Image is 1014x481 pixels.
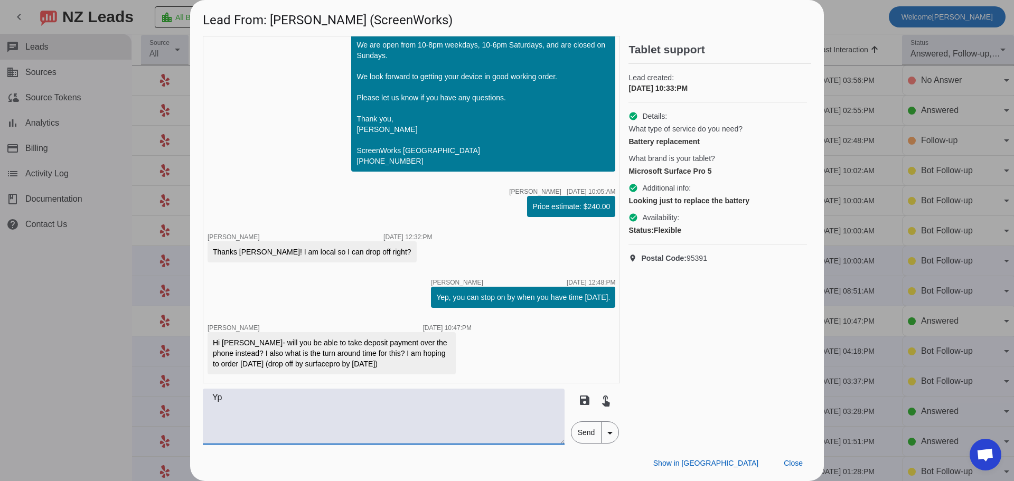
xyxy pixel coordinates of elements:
span: What brand is your tablet? [628,153,715,164]
mat-icon: check_circle [628,183,638,193]
mat-icon: check_circle [628,213,638,222]
button: Show in [GEOGRAPHIC_DATA] [645,454,767,473]
div: [DATE] 10:33:PM [628,83,807,93]
div: Microsoft Surface Pro 5 [628,166,807,176]
h2: Tablet support [628,44,811,55]
div: Yep, you can stop on by when you have time [DATE]. [436,292,610,303]
strong: Status: [628,226,653,234]
span: [PERSON_NAME] [509,188,561,195]
div: Hi [PERSON_NAME]- will you be able to take deposit payment over the phone instead? I also what is... [213,337,450,369]
span: 95391 [641,253,707,263]
div: Price estimate: $240.00 [532,201,610,212]
div: Battery replacement [628,136,807,147]
mat-icon: location_on [628,254,641,262]
span: Send [571,422,602,443]
span: Close [784,459,803,467]
mat-icon: check_circle [628,111,638,121]
span: Details: [642,111,667,121]
span: [PERSON_NAME] [208,233,260,241]
span: Lead created: [628,72,807,83]
mat-icon: save [578,394,591,407]
span: Additional info: [642,183,691,193]
div: Looking just to replace the battery [628,195,807,206]
mat-icon: touch_app [599,394,612,407]
div: [DATE] 10:05:AM [567,188,615,195]
button: Close [775,454,811,473]
div: [DATE] 12:32:PM [383,234,432,240]
span: What type of service do you need? [628,124,743,134]
span: Show in [GEOGRAPHIC_DATA] [653,459,758,467]
span: [PERSON_NAME] [431,279,483,286]
strong: Postal Code: [641,254,687,262]
div: Open chat [970,439,1001,470]
div: [DATE] 12:48:PM [567,279,615,286]
mat-icon: arrow_drop_down [604,427,616,439]
div: Thanks [PERSON_NAME]! I am local so I can drop off right? [213,247,411,257]
div: [DATE] 10:47:PM [423,325,472,331]
div: Flexible [628,225,807,235]
span: [PERSON_NAME] [208,324,260,332]
span: Availability: [642,212,679,223]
